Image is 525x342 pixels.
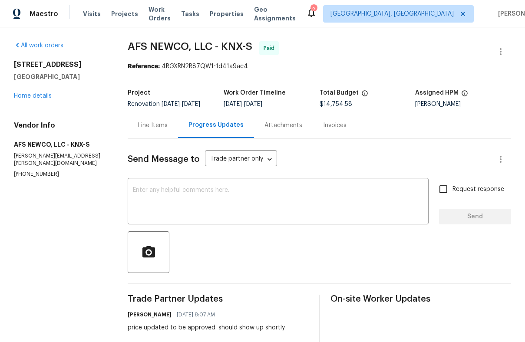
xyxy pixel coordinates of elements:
h5: [GEOGRAPHIC_DATA] [14,72,107,81]
span: $14,754.58 [320,101,352,107]
span: On-site Worker Updates [330,295,511,303]
div: Line Items [138,121,168,130]
span: Visits [83,10,101,18]
div: 2 [310,5,317,14]
span: Request response [452,185,504,194]
h6: [PERSON_NAME] [128,310,172,319]
span: [GEOGRAPHIC_DATA], [GEOGRAPHIC_DATA] [330,10,454,18]
h5: Total Budget [320,90,359,96]
span: [DATE] [162,101,180,107]
span: AFS NEWCO, LLC - KNX-S [128,41,252,52]
h5: Project [128,90,150,96]
span: [DATE] 8:07 AM [177,310,215,319]
h5: AFS NEWCO, LLC - KNX-S [14,140,107,149]
div: Invoices [323,121,347,130]
span: Work Orders [149,5,171,23]
a: All work orders [14,43,63,49]
span: - [224,101,262,107]
span: Projects [111,10,138,18]
span: Trade Partner Updates [128,295,308,303]
span: Paid [264,44,278,53]
div: [PERSON_NAME] [415,101,511,107]
h5: Assigned HPM [415,90,459,96]
span: The hpm assigned to this work order. [461,90,468,101]
b: Reference: [128,63,160,69]
p: [PERSON_NAME][EMAIL_ADDRESS][PERSON_NAME][DOMAIN_NAME] [14,152,107,167]
span: [DATE] [182,101,200,107]
span: [DATE] [244,101,262,107]
h2: [STREET_ADDRESS] [14,60,107,69]
div: Progress Updates [188,121,244,129]
span: Tasks [181,11,199,17]
span: Properties [210,10,244,18]
h4: Vendor Info [14,121,107,130]
span: Send Message to [128,155,200,164]
span: Maestro [30,10,58,18]
div: Trade partner only [205,152,277,167]
div: price updated to be approved. should show up shortly. [128,323,286,332]
span: Renovation [128,101,200,107]
span: [DATE] [224,101,242,107]
span: The total cost of line items that have been proposed by Opendoor. This sum includes line items th... [361,90,368,101]
div: 4RGXRN2R87QW1-1d41a9ac4 [128,62,511,71]
a: Home details [14,93,52,99]
p: [PHONE_NUMBER] [14,171,107,178]
div: Attachments [264,121,302,130]
span: - [162,101,200,107]
h5: Work Order Timeline [224,90,286,96]
span: Geo Assignments [254,5,296,23]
